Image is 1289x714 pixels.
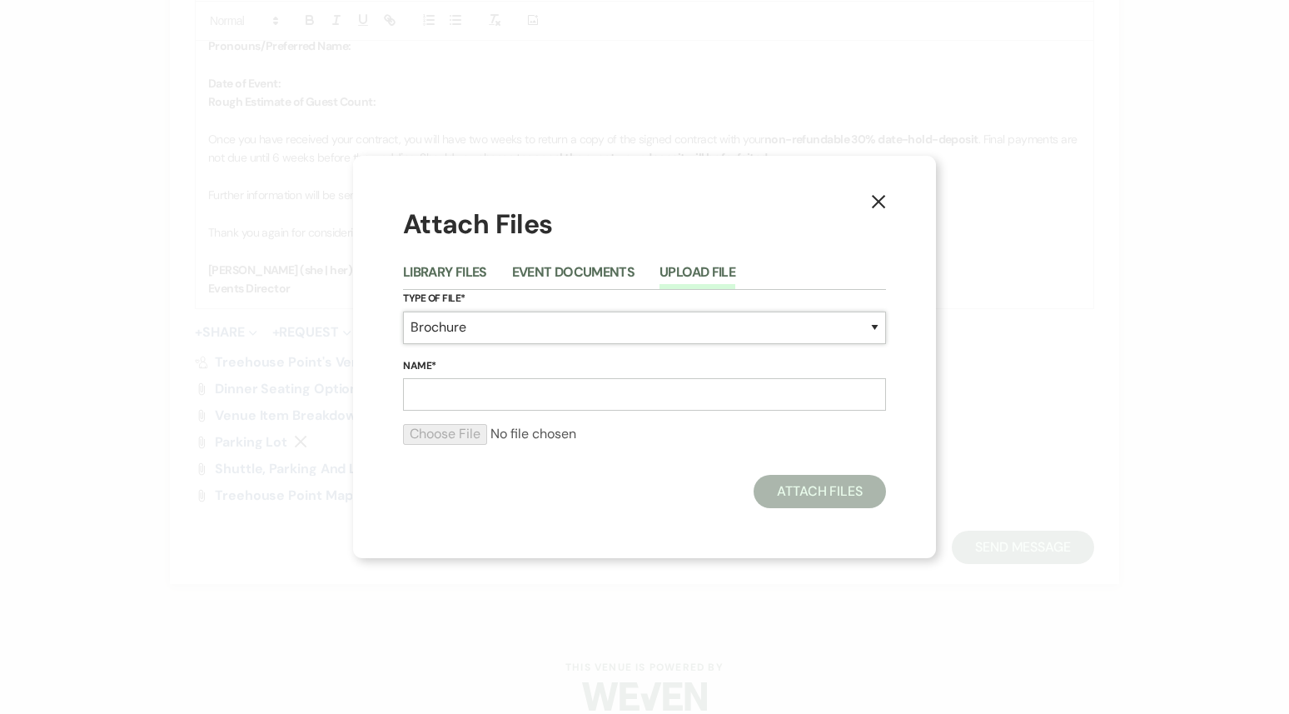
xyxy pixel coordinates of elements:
h1: Attach Files [403,206,886,243]
label: Type of File* [403,290,886,308]
button: Event Documents [512,266,635,289]
button: Library Files [403,266,487,289]
button: Attach Files [754,475,886,508]
label: Name* [403,357,886,376]
button: Upload File [659,266,735,289]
